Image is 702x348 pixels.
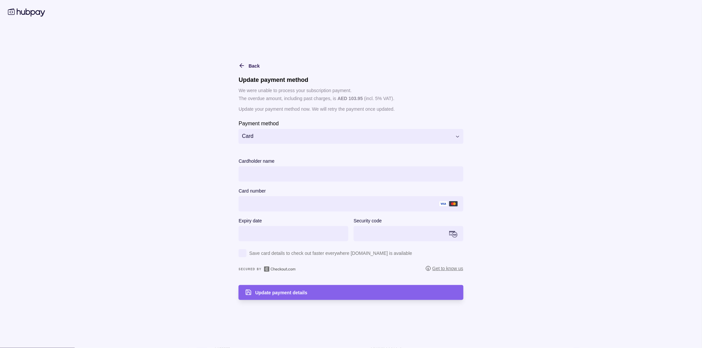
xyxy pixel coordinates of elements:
p: We were unable to process your subscription payment. [239,87,463,94]
span: Back [248,63,259,69]
span: Update payment details [255,290,307,295]
p: The overdue amount, including past charges, is (incl. 5% VAT). [239,95,463,102]
label: Card number [239,187,266,195]
p: AED 103.95 [338,96,363,101]
span: Save card details to check out faster everywhere [DOMAIN_NAME] is available [249,249,412,257]
button: Get to know us [426,265,463,274]
p: Payment method [239,121,279,126]
button: Back [239,62,259,70]
span: Get to know us [426,265,463,272]
button: Save card details to check out faster everywhere [DOMAIN_NAME] is available [239,249,463,261]
h1: Update payment method [239,76,463,84]
p: Update your payment method now. We will retry the payment once updated. [239,105,463,113]
label: Security code [354,217,382,225]
label: Payment method [239,119,279,127]
button: Update payment details [239,285,463,300]
label: Expiry date [239,217,262,225]
label: Cardholder name [239,157,274,165]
